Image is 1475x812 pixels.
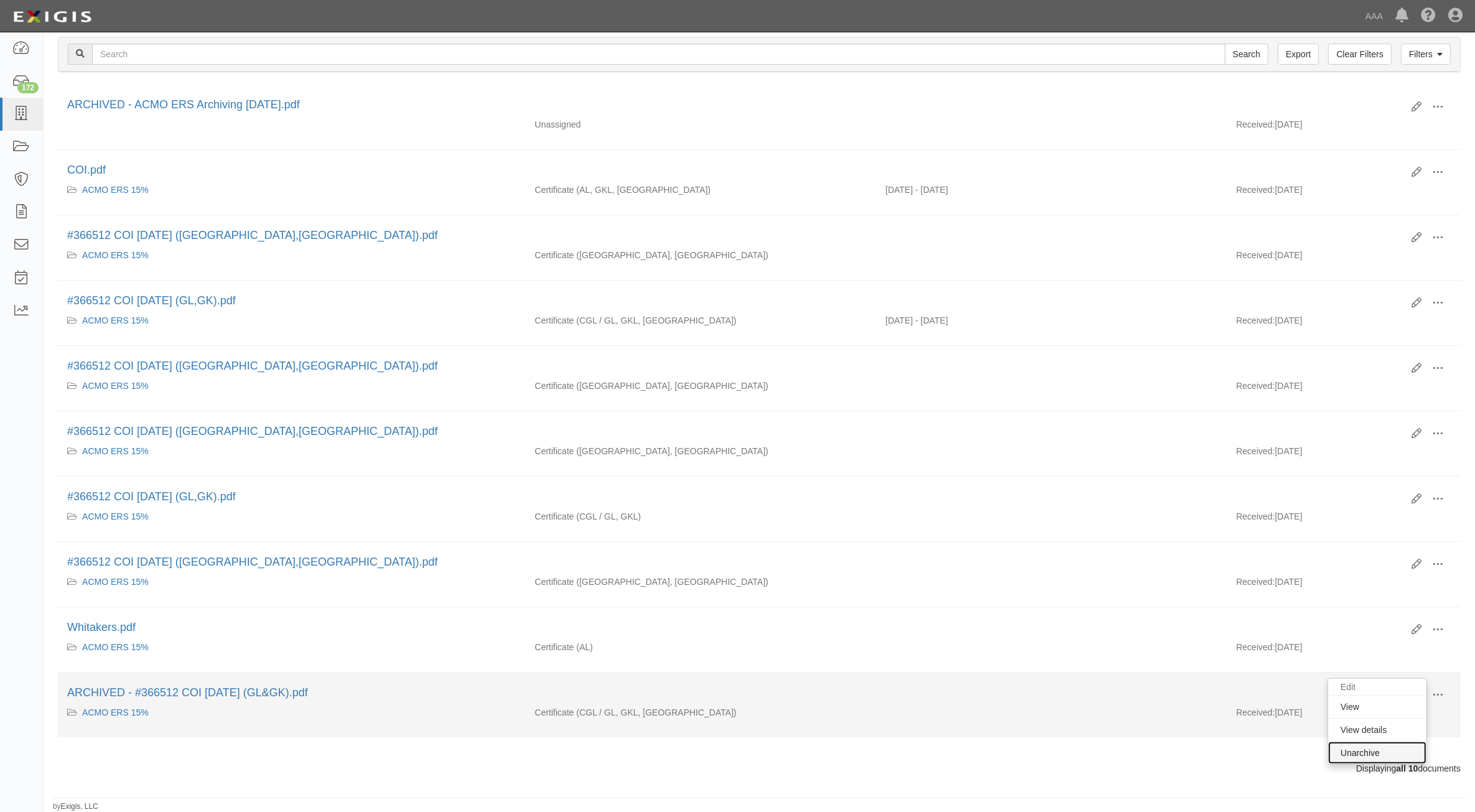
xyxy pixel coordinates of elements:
[67,554,1402,571] div: #366512 COI 01.03.24 (AL,OH).pdf
[82,577,149,587] a: ACMO ERS 15%
[526,380,877,392] div: Auto Liability On-Hook
[1236,249,1275,261] p: Received:
[67,621,136,633] a: Whitakers.pdf
[67,489,1402,505] div: #366512 COI 07.14.24 (GL,GK).pdf
[67,576,516,588] div: ACMO ERS 15%
[82,315,149,325] a: ACMO ERS 15%
[67,360,438,372] a: #366512 COI [DATE] ([GEOGRAPHIC_DATA],[GEOGRAPHIC_DATA]).pdf
[1236,641,1275,653] p: Received:
[526,445,877,457] div: Auto Liability On-Hook
[1236,118,1275,131] p: Received:
[876,576,1227,576] div: Effective - Expiration
[1227,380,1461,398] div: [DATE]
[92,44,1226,65] input: Search
[67,706,516,719] div: ACMO ERS 15%
[1401,44,1451,65] a: Filters
[1227,249,1461,268] div: [DATE]
[67,424,1402,440] div: #366512 COI 07.03.24 (AL,OH).pdf
[82,511,149,521] a: ACMO ERS 15%
[67,685,1402,701] div: ARCHIVED - #366512 COI 07.14.23 (GL&GK).pdf
[1227,576,1461,594] div: [DATE]
[1359,4,1389,29] a: AAA
[53,801,98,812] small: by
[67,490,236,503] a: #366512 COI [DATE] (GL,GK).pdf
[1227,184,1461,202] div: [DATE]
[82,185,149,195] a: ACMO ERS 15%
[67,425,438,437] a: #366512 COI [DATE] ([GEOGRAPHIC_DATA],[GEOGRAPHIC_DATA]).pdf
[67,162,1402,179] div: COI.pdf
[67,510,516,523] div: ACMO ERS 15%
[49,762,1470,775] div: Displaying documents
[526,576,877,588] div: Auto Liability On-Hook
[526,118,877,131] div: Unassigned
[876,249,1227,250] div: Effective - Expiration
[67,164,106,176] a: COI.pdf
[67,184,516,196] div: ACMO ERS 15%
[82,381,149,391] a: ACMO ERS 15%
[1236,314,1275,327] p: Received:
[1236,576,1275,588] p: Received:
[67,380,516,392] div: ACMO ERS 15%
[526,641,877,653] div: Auto Liability
[61,802,98,811] a: Exigis, LLC
[82,250,149,260] a: ACMO ERS 15%
[67,98,300,111] a: ARCHIVED - ACMO ERS Archiving [DATE].pdf
[1396,763,1418,773] b: all 10
[1227,118,1461,137] div: [DATE]
[876,184,1227,196] div: Effective 07/03/2025 - Expiration 01/03/2026
[1227,445,1461,464] div: [DATE]
[67,556,438,568] a: #366512 COI [DATE] ([GEOGRAPHIC_DATA],[GEOGRAPHIC_DATA]).pdf
[82,642,149,652] a: ACMO ERS 15%
[1236,380,1275,392] p: Received:
[67,641,516,653] div: ACMO ERS 15%
[1328,679,1426,695] span: Edit
[67,620,1402,636] div: Whitakers.pdf
[67,293,1402,309] div: #366512 COI 07.14.25 (GL,GK).pdf
[526,706,877,719] div: Commercial General Liability / Garage Liability Garage Keepers Liability On-Hook
[1227,706,1461,725] div: [DATE]
[1236,445,1275,457] p: Received:
[1227,510,1461,529] div: [DATE]
[67,294,236,307] a: #366512 COI [DATE] (GL,GK).pdf
[1328,44,1391,65] a: Clear Filters
[67,358,1402,375] div: #366512 COI 01.03.25 (AL,OH).pdf
[1225,44,1268,65] input: Search
[67,228,1402,244] div: #366512 COI 07.03.25 (AL,OH).pdf
[526,184,877,196] div: Auto Liability Garage Keepers Liability On-Hook
[67,229,438,241] a: #366512 COI [DATE] ([GEOGRAPHIC_DATA],[GEOGRAPHIC_DATA]).pdf
[526,249,877,261] div: Auto Liability On-Hook
[1278,44,1319,65] a: Export
[526,510,877,523] div: Commercial General Liability / Garage Liability Garage Keepers Liability
[1328,696,1426,718] a: View
[67,686,308,699] a: ARCHIVED - #366512 COI [DATE] (GL&GK).pdf
[1236,184,1275,196] p: Received:
[17,82,39,93] div: 172
[82,446,149,456] a: ACMO ERS 15%
[67,445,516,457] div: ACMO ERS 15%
[67,97,1402,113] div: ARCHIVED - ACMO ERS Archiving 09.02.25.pdf
[1236,510,1275,523] p: Received:
[876,314,1227,327] div: Effective 07/14/2024 - Expiration 07/14/2025
[1421,9,1436,24] i: Help Center - Complianz
[1236,706,1275,719] p: Received:
[1328,742,1426,764] a: Unarchive
[67,249,516,261] div: ACMO ERS 15%
[1227,641,1461,660] div: [DATE]
[67,314,516,327] div: ACMO ERS 15%
[1227,314,1461,333] div: [DATE]
[82,707,149,717] a: ACMO ERS 15%
[876,510,1227,511] div: Effective - Expiration
[9,6,95,28] img: logo-5460c22ac91f19d4615b14bd174203de0afe785f0fc80cf4dbbc73dc1793850b.png
[1328,719,1426,741] a: View details
[526,314,877,327] div: Commercial General Liability / Garage Liability Garage Keepers Liability On-Hook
